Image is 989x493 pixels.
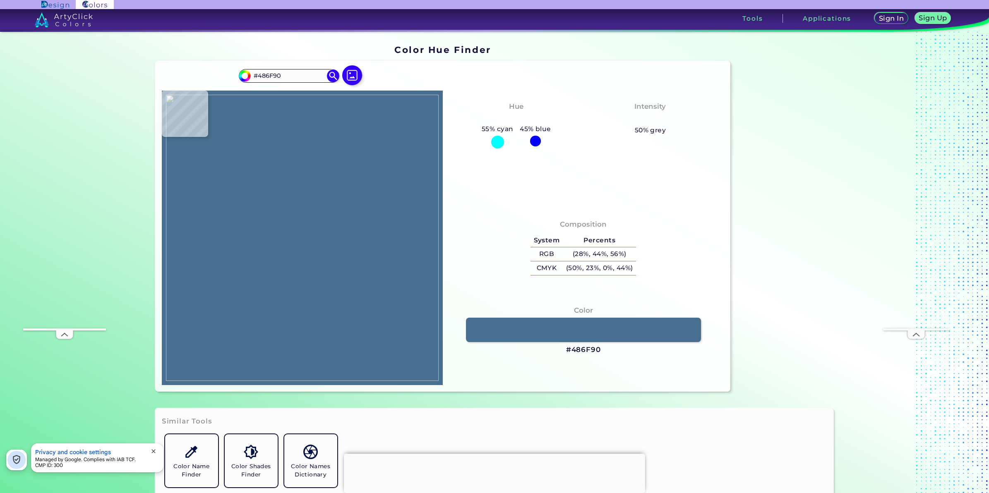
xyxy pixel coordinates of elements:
[531,247,563,261] h5: RGB
[394,43,491,56] h1: Color Hue Finder
[531,234,563,247] h5: System
[184,445,199,459] img: icon_color_name_finder.svg
[23,80,106,328] iframe: Advertisement
[493,114,540,124] h3: Cyan-Blue
[563,234,636,247] h5: Percents
[166,95,439,381] img: 51abeedf-847b-455a-b494-e766b4652fbb
[221,431,281,491] a: Color Shades Finder
[516,124,554,134] h5: 45% blue
[162,416,212,426] h3: Similar Tools
[344,454,645,491] iframe: Advertisement
[168,462,215,478] h5: Color Name Finder
[883,80,949,328] iframe: Advertisement
[228,462,274,478] h5: Color Shades Finder
[162,431,221,491] a: Color Name Finder
[566,345,601,355] h3: #486F90
[742,15,763,22] h3: Tools
[563,261,636,275] h5: (50%, 23%, 0%, 44%)
[250,70,327,81] input: type color..
[244,445,258,459] img: icon_color_shades.svg
[531,261,563,275] h5: CMYK
[734,42,837,395] iframe: Advertisement
[327,69,339,82] img: icon search
[509,101,523,112] h4: Hue
[574,304,593,316] h4: Color
[288,462,334,478] h5: Color Names Dictionary
[875,13,907,24] a: Sign In
[919,14,946,21] h5: Sign Up
[478,124,516,134] h5: 55% cyan
[41,1,69,9] img: ArtyClick Design logo
[879,15,903,22] h5: Sign In
[563,247,636,261] h5: (28%, 44%, 56%)
[803,15,851,22] h3: Applications
[635,125,666,136] h5: 50% grey
[635,114,666,124] h3: Pastel
[35,12,93,27] img: logo_artyclick_colors_white.svg
[303,445,318,459] img: icon_color_names_dictionary.svg
[634,101,666,112] h4: Intensity
[281,431,341,491] a: Color Names Dictionary
[560,218,607,230] h4: Composition
[342,65,362,85] img: icon picture
[915,13,951,24] a: Sign Up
